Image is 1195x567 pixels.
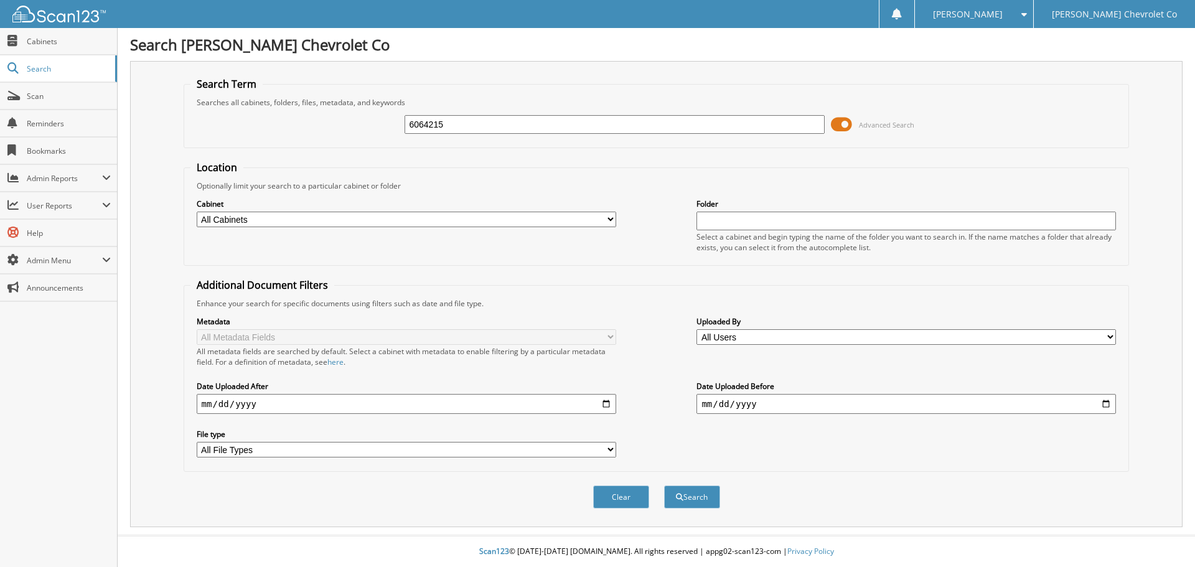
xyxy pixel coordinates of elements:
[118,537,1195,567] div: © [DATE]-[DATE] [DOMAIN_NAME]. All rights reserved | appg02-scan123-com |
[27,118,111,129] span: Reminders
[197,394,616,414] input: start
[479,546,509,556] span: Scan123
[696,316,1116,327] label: Uploaded By
[27,91,111,101] span: Scan
[130,34,1183,55] h1: Search [PERSON_NAME] Chevrolet Co
[12,6,106,22] img: scan123-logo-white.svg
[327,357,344,367] a: here
[933,11,1003,18] span: [PERSON_NAME]
[27,200,102,211] span: User Reports
[859,120,914,129] span: Advanced Search
[190,180,1123,191] div: Optionally limit your search to a particular cabinet or folder
[197,199,616,209] label: Cabinet
[664,485,720,508] button: Search
[190,161,243,174] legend: Location
[696,394,1116,414] input: end
[190,97,1123,108] div: Searches all cabinets, folders, files, metadata, and keywords
[190,278,334,292] legend: Additional Document Filters
[197,381,616,391] label: Date Uploaded After
[787,546,834,556] a: Privacy Policy
[190,298,1123,309] div: Enhance your search for specific documents using filters such as date and file type.
[197,346,616,367] div: All metadata fields are searched by default. Select a cabinet with metadata to enable filtering b...
[197,429,616,439] label: File type
[27,283,111,293] span: Announcements
[1133,507,1195,567] iframe: Chat Widget
[27,255,102,266] span: Admin Menu
[27,173,102,184] span: Admin Reports
[1052,11,1177,18] span: [PERSON_NAME] Chevrolet Co
[27,228,111,238] span: Help
[27,146,111,156] span: Bookmarks
[696,199,1116,209] label: Folder
[593,485,649,508] button: Clear
[696,232,1116,253] div: Select a cabinet and begin typing the name of the folder you want to search in. If the name match...
[190,77,263,91] legend: Search Term
[696,381,1116,391] label: Date Uploaded Before
[27,36,111,47] span: Cabinets
[197,316,616,327] label: Metadata
[27,63,109,74] span: Search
